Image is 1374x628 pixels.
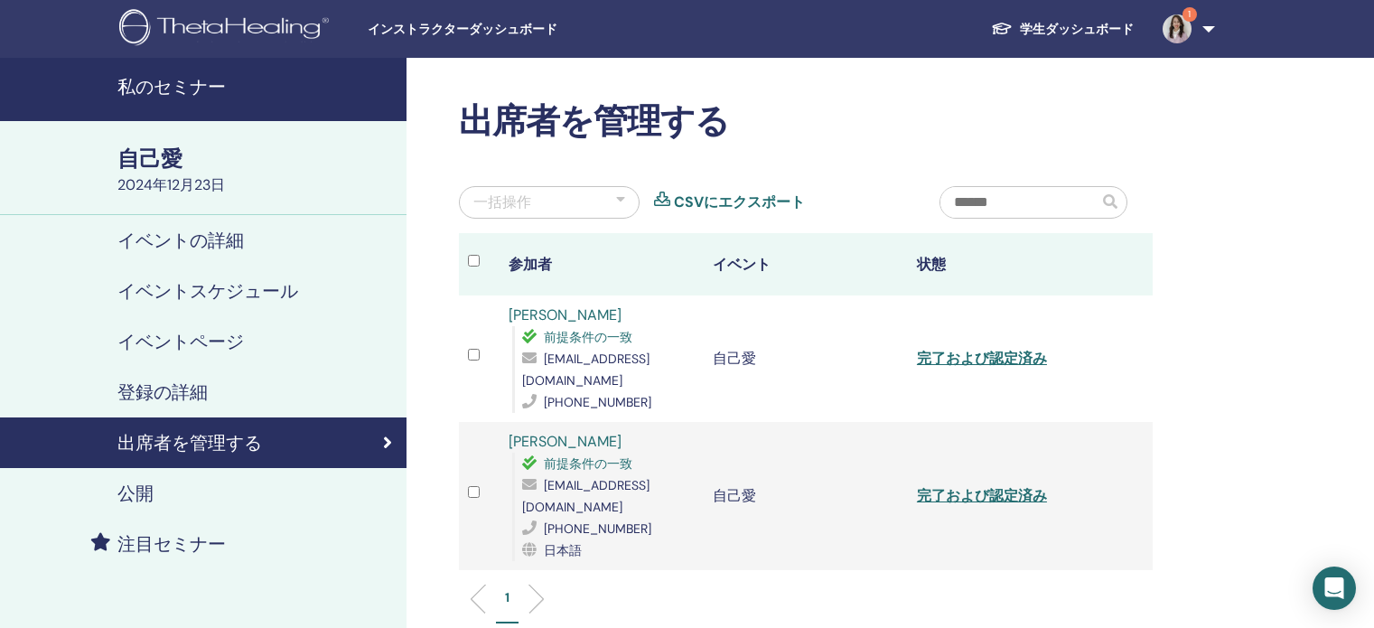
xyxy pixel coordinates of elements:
font: 出席者を管理する [117,431,262,455]
font: 参加者 [509,255,552,274]
font: [PHONE_NUMBER] [544,520,651,537]
font: [EMAIL_ADDRESS][DOMAIN_NAME] [522,477,650,515]
font: 1 [1188,8,1191,20]
font: 登録の詳細 [117,380,208,404]
font: 自己愛 [117,145,182,173]
font: 前提条件の一致 [544,329,632,345]
a: 完了および認定済み [917,349,1047,368]
font: 出席者を管理する [459,98,729,144]
font: 状態 [917,255,946,274]
font: 自己愛 [713,486,756,505]
img: graduation-cap-white.svg [991,21,1013,36]
font: イベントページ [117,330,244,353]
font: CSVにエクスポート [674,192,805,211]
font: 自己愛 [713,349,756,368]
font: 注目セミナー [117,532,226,556]
a: 学生ダッシュボード [977,12,1148,46]
a: [PERSON_NAME] [509,305,622,324]
a: CSVにエクスポート [674,192,805,213]
font: 学生ダッシュボード [1020,21,1134,37]
font: [EMAIL_ADDRESS][DOMAIN_NAME] [522,351,650,389]
img: logo.png [119,9,335,50]
font: イベント [713,255,771,274]
font: インストラクターダッシュボード [368,22,557,36]
img: default.jpg [1163,14,1192,43]
a: 完了および認定済み [917,486,1047,505]
div: インターコムメッセンジャーを開く [1313,567,1356,610]
font: 日本語 [544,542,582,558]
font: イベントの詳細 [117,229,244,252]
a: 自己愛2024年12月23日 [107,144,407,196]
font: 1 [505,589,509,605]
font: 一括操作 [473,192,531,211]
font: 公開 [117,482,154,505]
font: イベントスケジュール [117,279,298,303]
a: [PERSON_NAME] [509,432,622,451]
font: 2024年12月23日 [117,175,225,194]
font: [PHONE_NUMBER] [544,394,651,410]
font: 私のセミナー [117,75,226,98]
font: 前提条件の一致 [544,455,632,472]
